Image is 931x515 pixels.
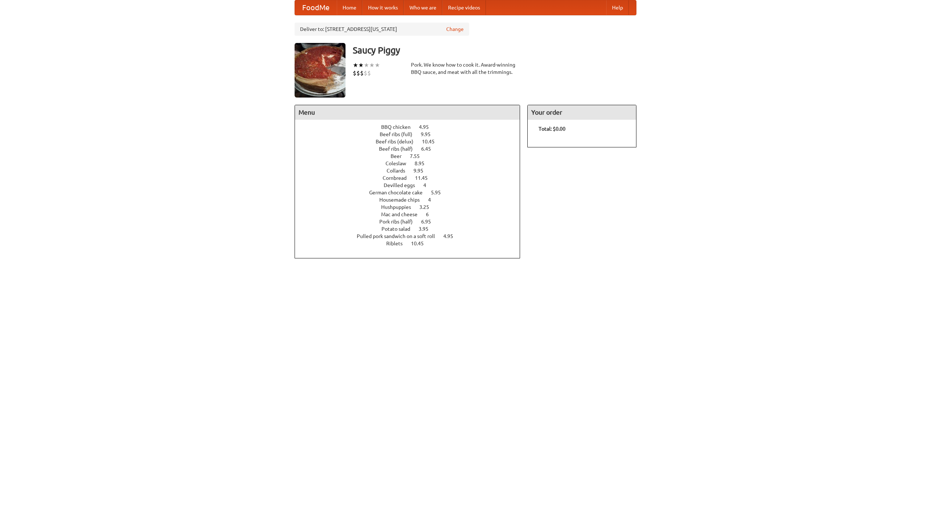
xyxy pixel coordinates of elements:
span: Coleslaw [385,161,413,166]
span: 4.95 [443,233,460,239]
a: Beef ribs (delux) 10.45 [376,139,448,144]
div: Deliver to: [STREET_ADDRESS][US_STATE] [295,23,469,36]
a: Riblets 10.45 [386,241,437,246]
span: 6.95 [421,219,438,225]
a: Beef ribs (half) 6.45 [379,146,444,152]
span: Beef ribs (half) [379,146,420,152]
a: Beer 7.55 [391,153,433,159]
span: Potato salad [381,226,417,232]
span: 9.95 [413,168,431,174]
h4: Your order [528,105,636,120]
a: Home [337,0,362,15]
span: Pulled pork sandwich on a soft roll [357,233,442,239]
a: Mac and cheese 6 [381,211,442,217]
span: Mac and cheese [381,211,425,217]
a: Pulled pork sandwich on a soft roll 4.95 [357,233,467,239]
img: angular.jpg [295,43,345,98]
span: 11.45 [415,175,435,181]
span: 9.95 [421,131,438,137]
a: Coleslaw 8.95 [385,161,438,166]
span: Collards [387,168,412,174]
span: Beef ribs (full) [380,131,420,137]
span: 6 [426,211,436,217]
h4: Menu [295,105,520,120]
span: Riblets [386,241,410,246]
span: Devilled eggs [384,182,422,188]
span: Beef ribs (delux) [376,139,421,144]
a: Pork ribs (half) 6.95 [379,219,444,225]
span: German chocolate cake [369,190,430,195]
span: 4 [423,182,433,188]
span: 3.95 [419,226,436,232]
a: Hushpuppies 3.25 [381,204,443,210]
li: ★ [375,61,380,69]
span: Pork ribs (half) [379,219,420,225]
li: $ [353,69,356,77]
span: Beer [391,153,409,159]
h3: Saucy Piggy [353,43,636,58]
span: 10.45 [422,139,442,144]
li: ★ [369,61,375,69]
span: 3.25 [419,204,436,210]
a: FoodMe [295,0,337,15]
a: German chocolate cake 5.95 [369,190,454,195]
span: Cornbread [383,175,414,181]
a: Devilled eggs 4 [384,182,440,188]
span: 8.95 [415,161,432,166]
span: 4.95 [419,124,436,130]
span: Housemade chips [379,197,427,203]
li: $ [356,69,360,77]
a: Help [606,0,629,15]
span: BBQ chicken [381,124,418,130]
span: 7.55 [410,153,427,159]
a: Collards 9.95 [387,168,437,174]
span: 5.95 [431,190,448,195]
li: $ [364,69,367,77]
li: $ [360,69,364,77]
li: ★ [364,61,369,69]
a: How it works [362,0,404,15]
a: Recipe videos [442,0,486,15]
span: 4 [428,197,438,203]
li: ★ [353,61,358,69]
div: Pork. We know how to cook it. Award-winning BBQ sauce, and meat with all the trimmings. [411,61,520,76]
a: Change [446,25,464,33]
a: Cornbread 11.45 [383,175,441,181]
span: Hushpuppies [381,204,418,210]
li: $ [367,69,371,77]
a: Beef ribs (full) 9.95 [380,131,444,137]
a: Who we are [404,0,442,15]
a: Housemade chips 4 [379,197,444,203]
span: 10.45 [411,241,431,246]
a: BBQ chicken 4.95 [381,124,442,130]
b: Total: $0.00 [539,126,566,132]
span: 6.45 [421,146,438,152]
a: Potato salad 3.95 [381,226,442,232]
li: ★ [358,61,364,69]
